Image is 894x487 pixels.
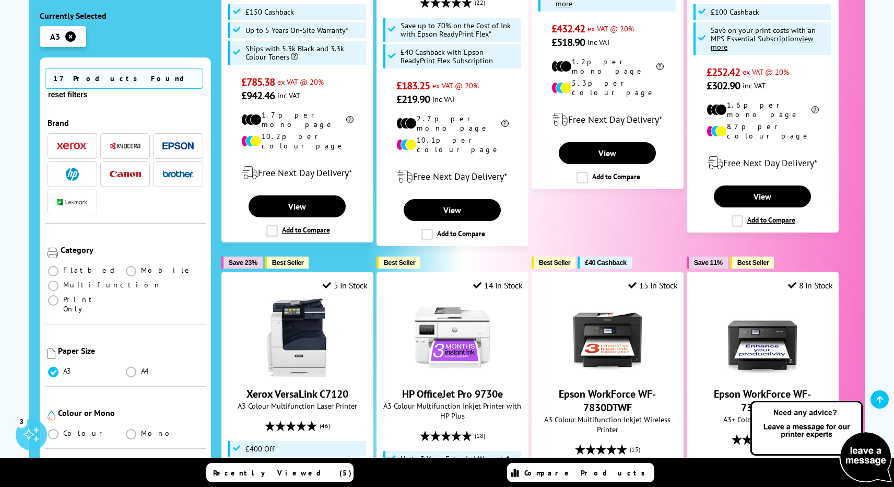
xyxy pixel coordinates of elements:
[110,142,141,150] img: Kyocera
[206,463,354,482] a: Recently Viewed (5)
[539,259,571,266] span: Best Seller
[265,257,309,269] button: Best Seller
[559,387,656,414] a: Epson WorkForce WF-7830DTWF
[711,25,816,52] span: Save on your print costs with an MPS Essential Subscription
[277,77,324,87] span: ex VAT @ 20%
[507,463,654,482] a: Compare Products
[241,110,354,129] li: 1.7p per mono page
[577,172,640,183] label: Add to Compare
[141,428,175,438] span: Mono
[402,387,503,401] a: HP OfficeJet Pro 9730e
[61,245,203,255] div: Category
[694,259,723,266] span: Save 11%
[323,280,368,291] div: 5 In Stock
[585,259,626,266] span: £40 Cashback
[730,257,774,269] button: Best Seller
[421,229,485,240] label: Add to Compare
[48,118,203,128] div: Brand
[57,200,88,206] img: Lexmark
[141,265,193,275] span: Mobile
[551,22,585,36] span: £432.42
[587,37,610,47] span: inc VAT
[404,199,501,221] a: View
[587,24,634,33] span: ex VAT @ 20%
[707,65,740,79] span: £252.42
[524,468,651,478] span: Compare Products
[159,167,197,181] button: Brother
[628,280,677,291] div: 15 In Stock
[711,8,759,16] span: £100 Cashback
[245,8,294,16] span: £150 Cashback
[227,401,368,411] span: A3 Colour Multifunction Laser Printer
[162,142,194,150] img: Epson
[748,399,894,485] img: Open Live Chat window
[475,426,485,446] span: (18)
[45,90,90,99] button: reset filters
[63,366,73,376] span: A3
[245,445,275,453] span: £400 Off
[58,345,203,356] div: Paper Size
[241,89,275,102] span: £942.46
[432,94,455,104] span: inc VAT
[141,366,150,376] span: A4
[692,148,833,178] div: modal_delivery
[432,80,479,90] span: ex VAT @ 20%
[568,368,646,379] a: Epson WorkForce WF-7830DTWF
[396,92,430,106] span: £219.90
[246,387,348,401] a: Xerox VersaLink C7120
[559,142,656,164] a: View
[258,298,336,377] img: Xerox VersaLink C7120
[551,36,585,49] span: £518.90
[396,79,430,92] span: £183.25
[266,225,330,237] label: Add to Compare
[162,170,194,178] img: Brother
[277,90,300,100] span: inc VAT
[568,298,646,377] img: Epson WorkForce WF-7830DTWF
[227,158,368,188] div: modal_delivery
[687,257,728,269] button: Save 11%
[532,257,576,269] button: Best Seller
[245,44,363,61] span: Ships with 5.3k Black and 3.3k Colour Toners
[396,114,509,133] li: 2.7p per mono page
[66,168,79,181] img: HP
[54,195,91,210] button: Lexmark
[723,298,802,377] img: Epson WorkForce WF-7310DTW
[473,280,522,291] div: 14 In Stock
[107,139,144,153] button: Kyocera
[107,167,144,181] button: Canon
[401,48,519,65] span: £40 Cashback with Epson ReadyPrint Flex Subscription
[58,408,203,418] div: Colour or Mono
[551,78,664,97] li: 5.3p per colour page
[551,57,664,76] li: 1.2p per mono page
[249,195,346,217] a: View
[743,80,766,90] span: inc VAT
[63,265,118,275] span: Flatbed
[221,257,263,269] button: Save 23%
[743,67,789,77] span: ex VAT @ 20%
[714,387,811,414] a: Epson WorkForce WF-7310DTW
[578,257,631,269] button: £40 Cashback
[401,21,519,38] span: Save up to 70% on the Cost of Ink with Epson ReadyPrint Flex*
[229,259,257,266] span: Save 23%
[54,167,91,181] button: HP
[396,135,509,154] li: 10.1p per colour page
[707,100,819,119] li: 1.6p per mono page
[788,280,833,291] div: 8 In Stock
[320,416,330,436] span: (46)
[714,185,811,207] a: View
[537,105,678,134] div: modal_delivery
[63,295,125,314] span: Print Only
[63,280,161,289] span: Multifunction
[245,26,348,34] span: Up to 5 Years On-Site Warranty*
[57,143,88,150] img: Xerox
[40,10,211,21] div: Currently Selected
[54,139,91,153] button: Xerox
[241,132,354,150] li: 10.2p per colour page
[63,428,107,438] span: Colour
[382,162,523,191] div: modal_delivery
[737,259,769,266] span: Best Seller
[213,468,352,478] span: Recently Viewed (5)
[401,455,509,463] span: Up to 3 Years Extended Warranty*
[537,414,678,434] span: A3 Colour Multifunction Inkjet Wireless Printer
[48,411,55,421] img: Colour or Mono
